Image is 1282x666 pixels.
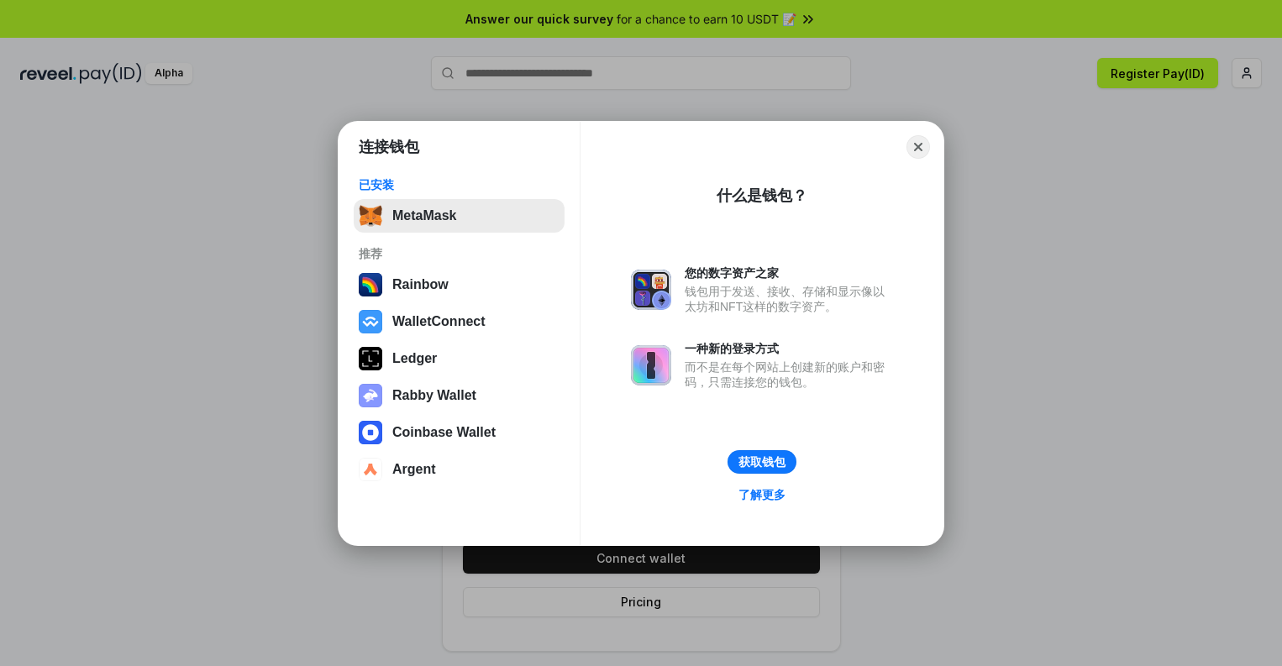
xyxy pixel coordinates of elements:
button: Ledger [354,342,565,375]
img: svg+xml,%3Csvg%20xmlns%3D%22http%3A%2F%2Fwww.w3.org%2F2000%2Fsvg%22%20fill%3D%22none%22%20viewBox... [631,270,671,310]
div: 了解更多 [738,487,785,502]
div: 钱包用于发送、接收、存储和显示像以太坊和NFT这样的数字资产。 [685,284,893,314]
div: Ledger [392,351,437,366]
button: 获取钱包 [728,450,796,474]
img: svg+xml,%3Csvg%20xmlns%3D%22http%3A%2F%2Fwww.w3.org%2F2000%2Fsvg%22%20fill%3D%22none%22%20viewBox... [631,345,671,385]
img: svg+xml,%3Csvg%20fill%3D%22none%22%20height%3D%2233%22%20viewBox%3D%220%200%2035%2033%22%20width%... [359,204,382,228]
div: 推荐 [359,246,560,261]
img: svg+xml,%3Csvg%20width%3D%2228%22%20height%3D%2228%22%20viewBox%3D%220%200%2028%2028%22%20fill%3D... [359,310,382,333]
div: Coinbase Wallet [392,425,496,440]
img: svg+xml,%3Csvg%20xmlns%3D%22http%3A%2F%2Fwww.w3.org%2F2000%2Fsvg%22%20fill%3D%22none%22%20viewBox... [359,384,382,407]
button: MetaMask [354,199,565,233]
img: svg+xml,%3Csvg%20xmlns%3D%22http%3A%2F%2Fwww.w3.org%2F2000%2Fsvg%22%20width%3D%2228%22%20height%3... [359,347,382,370]
div: MetaMask [392,208,456,223]
div: 而不是在每个网站上创建新的账户和密码，只需连接您的钱包。 [685,359,893,390]
div: 什么是钱包？ [717,186,807,206]
div: 获取钱包 [738,454,785,469]
img: svg+xml,%3Csvg%20width%3D%22120%22%20height%3D%22120%22%20viewBox%3D%220%200%20120%20120%22%20fil... [359,273,382,296]
button: Rabby Wallet [354,379,565,412]
button: Coinbase Wallet [354,416,565,449]
a: 了解更多 [728,484,796,506]
div: Argent [392,462,436,477]
button: WalletConnect [354,305,565,338]
div: Rainbow [392,277,449,292]
button: Close [906,135,930,159]
h1: 连接钱包 [359,137,419,157]
div: 已安装 [359,177,560,192]
div: WalletConnect [392,314,486,329]
img: svg+xml,%3Csvg%20width%3D%2228%22%20height%3D%2228%22%20viewBox%3D%220%200%2028%2028%22%20fill%3D... [359,421,382,444]
div: Rabby Wallet [392,388,476,403]
div: 一种新的登录方式 [685,341,893,356]
img: svg+xml,%3Csvg%20width%3D%2228%22%20height%3D%2228%22%20viewBox%3D%220%200%2028%2028%22%20fill%3D... [359,458,382,481]
button: Argent [354,453,565,486]
button: Rainbow [354,268,565,302]
div: 您的数字资产之家 [685,265,893,281]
